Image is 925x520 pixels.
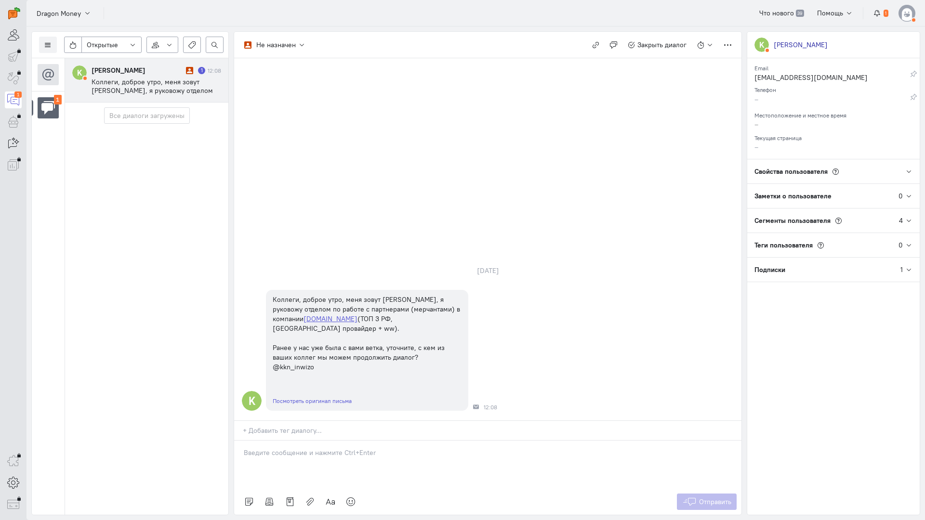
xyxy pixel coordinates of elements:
[473,404,479,410] div: Почта
[31,4,96,22] button: Dragon Money
[899,5,915,22] img: default-v4.png
[754,143,758,151] span: –
[884,10,888,17] span: 1
[198,67,205,74] div: Есть неотвеченное сообщение пользователя
[37,9,81,18] span: Dragon Money
[899,216,903,225] div: 4
[774,40,828,50] div: [PERSON_NAME]
[754,216,831,225] span: Сегменты пользователя
[637,40,687,49] span: Закрыть диалог
[622,37,692,53] button: Закрыть диалог
[754,73,910,85] div: [EMAIL_ADDRESS][DOMAIN_NAME]
[8,7,20,19] img: carrot-quest.svg
[754,84,776,93] small: Телефон
[208,66,221,75] div: 12:08
[273,397,352,404] a: Посмотреть оригинал письма
[54,95,62,105] div: 1
[14,91,22,98] div: 1
[754,167,828,176] span: Свойства пользователя
[754,62,768,72] small: Email
[796,10,804,17] span: 39
[87,40,118,50] span: Открытые
[754,241,813,249] span: Теги пользователя
[759,9,794,17] span: Что нового
[249,394,256,408] text: K
[304,314,357,323] a: [DOMAIN_NAME]
[754,120,758,129] span: –
[759,39,765,50] text: K
[5,91,22,108] a: 1
[484,404,497,411] span: 12:08
[899,191,903,201] div: 0
[104,107,190,124] button: Все диалоги загружены
[754,131,912,142] div: Текущая страница
[900,265,903,274] div: 1
[699,497,731,506] span: Отправить
[754,5,809,21] a: Что нового 39
[92,78,219,156] span: Коллеги, доброе утро, меня зовут [PERSON_NAME], я руковожу отделом по работе с партнерами (мерчан...
[817,9,843,17] span: Помощь
[677,494,737,510] button: Отправить
[754,109,912,119] div: Местоположение и местное время
[256,40,296,50] div: Не назначен
[868,5,894,21] button: 1
[239,37,311,53] button: Не назначен
[273,295,462,372] div: Коллеги, доброе утро, меня зовут [PERSON_NAME], я руковожу отделом по работе с партнерами (мерчан...
[747,258,900,282] div: Подписки
[466,264,510,277] div: [DATE]
[81,37,142,53] button: Открытые
[899,240,903,250] div: 0
[77,67,82,78] text: K
[747,184,899,208] div: Заметки о пользователе
[92,65,184,75] div: [PERSON_NAME]
[186,67,193,74] i: Диалог не разобран
[812,5,859,21] button: Помощь
[754,94,910,106] div: –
